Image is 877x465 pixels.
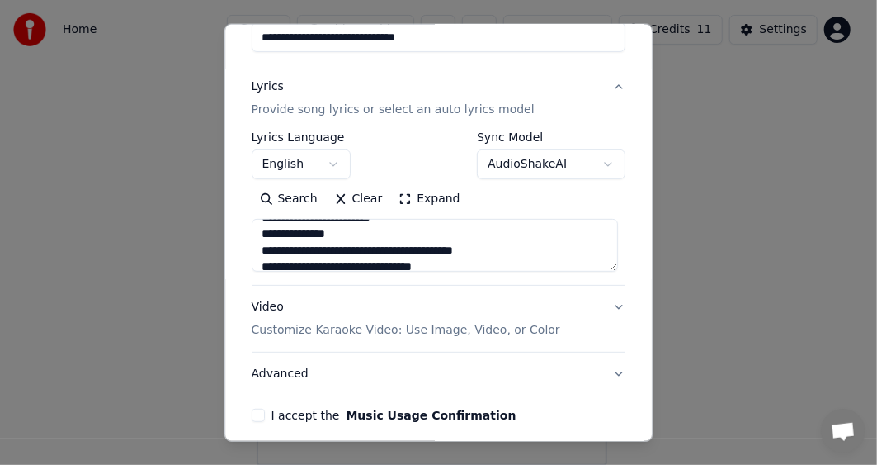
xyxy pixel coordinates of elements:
div: LyricsProvide song lyrics or select an auto lyrics model [252,131,626,285]
label: Lyrics Language [252,131,351,143]
div: Lyrics [252,78,284,95]
button: Clear [326,186,391,212]
label: Sync Model [477,131,625,143]
label: I accept the [271,410,516,421]
button: I accept the [347,410,516,421]
button: Expand [390,186,468,212]
p: Provide song lyrics or select an auto lyrics model [252,102,535,118]
button: VideoCustomize Karaoke Video: Use Image, Video, or Color [252,286,626,352]
p: Customize Karaoke Video: Use Image, Video, or Color [252,322,560,339]
button: LyricsProvide song lyrics or select an auto lyrics model [252,65,626,131]
button: Search [252,186,326,212]
button: Advanced [252,353,626,396]
div: Video [252,299,560,339]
